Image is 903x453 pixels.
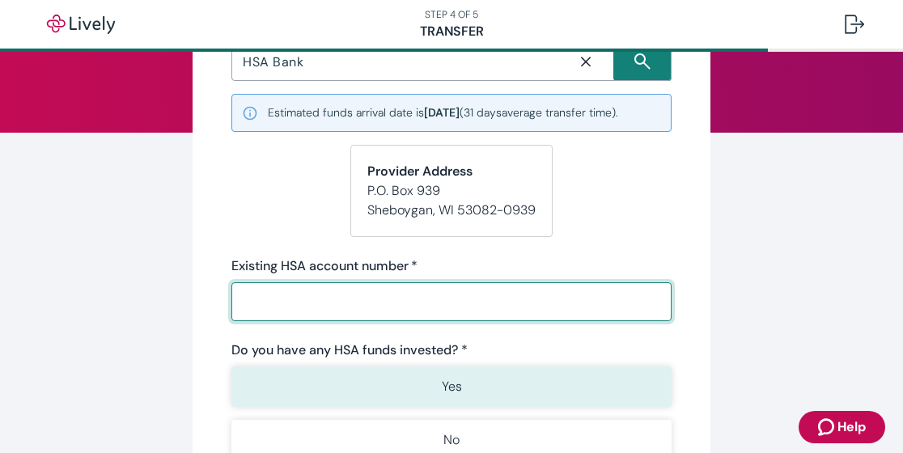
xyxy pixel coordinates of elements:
svg: Zendesk support icon [818,417,837,437]
input: Search input [236,50,558,73]
button: Zendesk support iconHelp [799,411,885,443]
span: Help [837,417,866,437]
p: No [443,430,460,450]
button: Yes [231,366,672,407]
strong: Provider Address [367,163,473,180]
button: Close icon [558,44,613,79]
label: Existing HSA account number [231,256,418,276]
label: Do you have any HSA funds invested? * [231,341,468,360]
svg: Search icon [634,53,651,70]
button: Log out [832,5,877,44]
p: Sheboygan , WI 53082-0939 [367,201,536,220]
button: Search icon [613,42,672,81]
small: Estimated funds arrival date is ( 31 days average transfer time). [268,104,618,121]
p: Yes [442,377,462,396]
b: [DATE] [424,105,460,120]
p: P.O. Box 939 [367,181,536,201]
svg: Close icon [578,53,594,70]
img: Lively [36,15,126,34]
